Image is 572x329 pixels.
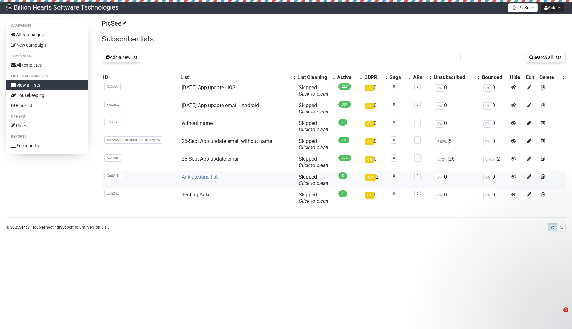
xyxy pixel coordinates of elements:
span: 0% [435,84,444,92]
button: Ankit [541,3,564,12]
a: [DATE] App update - iOS [182,84,236,91]
div: Hide [510,74,523,81]
a: 0 [393,156,395,160]
td: 0 [433,100,481,118]
td: 2 [481,153,508,171]
span: 0% [435,120,444,128]
span: 1 [563,307,568,312]
button: Search all lists [525,52,566,63]
a: Click to clean [299,180,328,186]
td: 0 [433,171,481,189]
th: List Cleaning: No sort applied, activate to apply an ascending sort [296,73,336,82]
li: Templates [6,52,88,60]
a: New campaign [6,40,88,50]
span: 0% [365,85,374,91]
th: Edit: No sort applied, sorting is disabled [524,73,538,82]
span: Skipped [299,138,328,150]
td: 0 [481,82,508,100]
span: LC8JS.. [104,119,121,126]
div: Segs [389,74,405,81]
div: Delete [539,74,559,81]
h2: Subscriber lists [102,33,566,45]
span: Skipped [299,120,328,133]
span: tosomqv892KOKkAPG1U892gb0w [104,136,162,144]
span: 0% [435,102,444,110]
td: 0 [481,118,508,135]
th: Unsubscribed: No sort applied, activate to apply an ascending sort [433,73,481,82]
td: 0 [363,82,388,100]
th: Active: No sort applied, activate to apply an ascending sort [336,73,363,82]
span: 0% [483,84,492,92]
span: 0% [483,138,492,145]
span: SOuwD.. [104,154,122,162]
a: Click to clean [299,109,328,115]
a: 0 [393,138,395,142]
span: 227 [338,83,351,90]
span: 0% [435,192,444,199]
th: Bounced: No sort applied, sorting is disabled [481,73,508,82]
a: See reports [6,141,88,151]
span: Qa0QN.. [104,172,122,179]
a: View all lists [6,80,88,90]
iframe: Intercom live chat [550,307,566,323]
div: ID [103,74,178,81]
span: Skipped [299,174,328,186]
td: 0 [363,189,388,207]
td: 0 [363,118,388,135]
a: Support forum [60,225,85,230]
th: Delete: No sort applied, activate to apply an ascending sort [538,73,566,82]
th: ARs: No sort applied, activate to apply an ascending sort [412,73,433,82]
a: Troubleshooting [31,225,59,230]
a: 0 [393,174,395,178]
a: [DATE] App update email - Android [182,102,259,108]
span: kwztm.. [104,101,121,108]
span: 0% [483,174,492,181]
li: Lists & subscribers [6,72,88,80]
span: 272 [338,155,351,161]
img: 1.png [512,5,517,10]
div: Unsubscribed [434,74,474,81]
span: 0% [365,121,374,127]
th: GDPR: No sort applied, activate to apply an ascending sort [363,73,388,82]
td: 0 [481,135,508,153]
a: 0 [417,120,418,124]
a: Housekeeping [6,90,88,100]
span: 0% [365,138,374,145]
div: List Cleaning [297,74,329,81]
a: 0 [417,138,418,142]
div: List [180,74,290,81]
span: 0% [435,174,444,181]
a: 0 [417,102,418,106]
th: ID: No sort applied, sorting is disabled [102,73,179,82]
a: 0 [393,120,395,124]
a: Sendy [19,225,30,230]
td: 0 [363,153,388,171]
a: 25-Sept App update email [182,156,240,162]
a: All templates [6,60,88,70]
a: Click to clean [299,198,328,204]
span: 0% [365,156,374,163]
a: Click to clean [299,127,328,133]
p: © 2025 | | | Version 6.1.3 [6,224,110,231]
a: 25-Sept App update email without name [182,138,272,144]
td: 0 [363,100,388,118]
span: 0% [483,192,492,199]
button: PicSee [508,3,538,12]
a: 0 [417,174,418,178]
th: Hide: No sort applied, sorting is disabled [508,73,524,82]
th: List: No sort applied, activate to apply an ascending sort [179,73,296,82]
span: 1 [338,190,347,197]
li: Others [6,113,88,121]
td: 0 [481,189,508,207]
td: 0 [481,171,508,189]
span: 8.72% [435,156,449,163]
td: 0 [433,82,481,100]
a: Click to clean [299,144,328,150]
span: 40% [365,174,376,181]
span: 78 [338,137,349,143]
span: 5 [338,172,347,179]
li: Campaigns [6,22,88,30]
a: 0 [393,192,395,196]
a: Testing Ankit [182,192,211,198]
td: 0 [363,135,388,153]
